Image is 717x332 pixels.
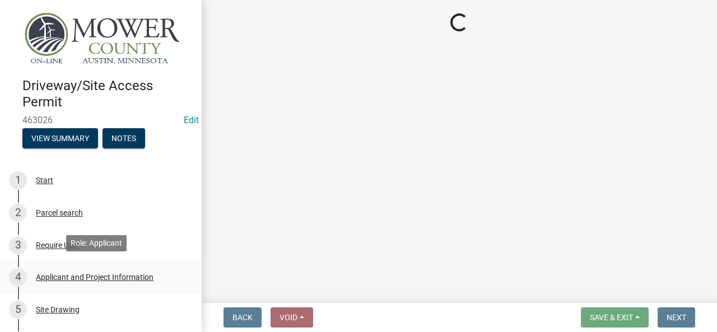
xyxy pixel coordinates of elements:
img: Mower County, Minnesota [22,12,184,66]
wm-modal-confirm: Notes [103,134,145,143]
span: Next [667,313,686,322]
div: Parcel search [36,209,83,217]
button: Next [658,307,695,328]
button: Save & Exit [581,307,649,328]
button: Back [224,307,262,328]
span: Back [232,313,253,322]
div: 2 [9,204,27,222]
span: Void [280,313,297,322]
wm-modal-confirm: Edit Application Number [184,115,199,125]
div: Start [36,176,53,184]
span: 463026 [22,115,179,125]
button: View Summary [22,128,98,148]
wm-modal-confirm: Summary [22,134,98,143]
div: 5 [9,301,27,319]
div: 1 [9,171,27,189]
div: Site Drawing [36,306,80,314]
div: 4 [9,268,27,286]
a: Edit [184,115,199,125]
button: Notes [103,128,145,148]
div: Role: Applicant [66,235,127,251]
div: Applicant and Project Information [36,273,153,281]
div: 3 [9,236,27,254]
button: Void [271,307,313,328]
h4: Driveway/Site Access Permit [22,78,193,110]
div: Require User [36,241,80,249]
span: Save & Exit [590,313,633,322]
